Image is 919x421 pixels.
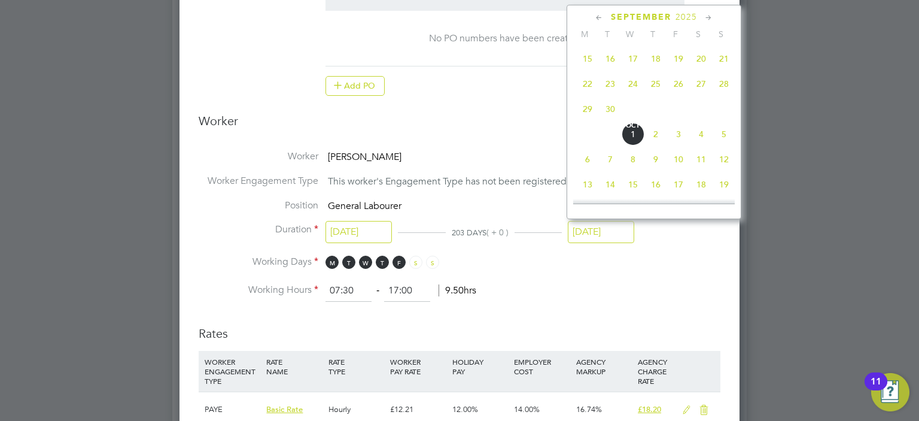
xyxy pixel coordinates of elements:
[325,76,385,95] button: Add PO
[576,173,599,196] span: 13
[199,223,318,236] label: Duration
[449,351,511,382] div: HOLIDAY PAY
[690,148,713,171] span: 11
[667,148,690,171] span: 10
[622,123,644,129] span: Oct
[644,123,667,146] span: 2
[690,173,713,196] span: 18
[619,29,641,40] span: W
[599,98,622,120] span: 30
[199,150,318,163] label: Worker
[568,221,634,243] input: Select one
[328,200,401,212] span: General Labourer
[667,123,690,146] span: 3
[576,98,599,120] span: 29
[641,29,664,40] span: T
[199,256,318,268] label: Working Days
[635,351,676,392] div: AGENCY CHARGE RATE
[667,72,690,95] span: 26
[514,404,540,414] span: 14.00%
[374,284,382,296] span: ‐
[328,151,401,163] span: [PERSON_NAME]
[599,148,622,171] span: 7
[342,256,355,269] span: T
[426,256,439,269] span: S
[713,123,735,146] span: 5
[667,47,690,70] span: 19
[713,173,735,196] span: 19
[638,404,661,414] span: £18.20
[409,256,422,269] span: S
[328,175,628,187] span: This worker's Engagement Type has not been registered by its Agency.
[622,148,644,171] span: 8
[199,314,720,341] h3: Rates
[325,221,392,243] input: Select one
[263,351,325,382] div: RATE NAME
[576,148,599,171] span: 6
[622,47,644,70] span: 17
[644,148,667,171] span: 9
[202,351,263,392] div: WORKER ENGAGEMENT TYPE
[199,113,720,138] h3: Worker
[376,256,389,269] span: T
[599,72,622,95] span: 23
[690,123,713,146] span: 4
[667,173,690,196] span: 17
[452,404,478,414] span: 12.00%
[644,173,667,196] span: 16
[576,47,599,70] span: 15
[611,12,671,22] span: September
[199,175,318,187] label: Worker Engagement Type
[713,47,735,70] span: 21
[871,373,909,411] button: Open Resource Center, 11 new notifications
[687,29,710,40] span: S
[871,381,881,397] div: 11
[511,351,573,382] div: EMPLOYER COST
[644,72,667,95] span: 25
[690,72,713,95] span: 27
[622,72,644,95] span: 24
[573,29,596,40] span: M
[452,228,486,238] span: 203 DAYS
[675,12,697,22] span: 2025
[325,351,387,382] div: RATE TYPE
[325,280,372,302] input: 08:00
[325,256,339,269] span: M
[622,123,644,146] span: 1
[710,29,732,40] span: S
[486,227,509,238] span: ( + 0 )
[596,29,619,40] span: T
[644,47,667,70] span: 18
[384,280,430,302] input: 17:00
[690,47,713,70] span: 20
[359,256,372,269] span: W
[713,72,735,95] span: 28
[199,284,318,296] label: Working Hours
[266,404,303,414] span: Basic Rate
[573,351,635,382] div: AGENCY MARKUP
[199,199,318,212] label: Position
[392,256,406,269] span: F
[599,47,622,70] span: 16
[337,32,672,45] div: No PO numbers have been created.
[387,351,449,382] div: WORKER PAY RATE
[599,173,622,196] span: 14
[664,29,687,40] span: F
[713,148,735,171] span: 12
[576,72,599,95] span: 22
[439,284,476,296] span: 9.50hrs
[576,404,602,414] span: 16.74%
[622,173,644,196] span: 15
